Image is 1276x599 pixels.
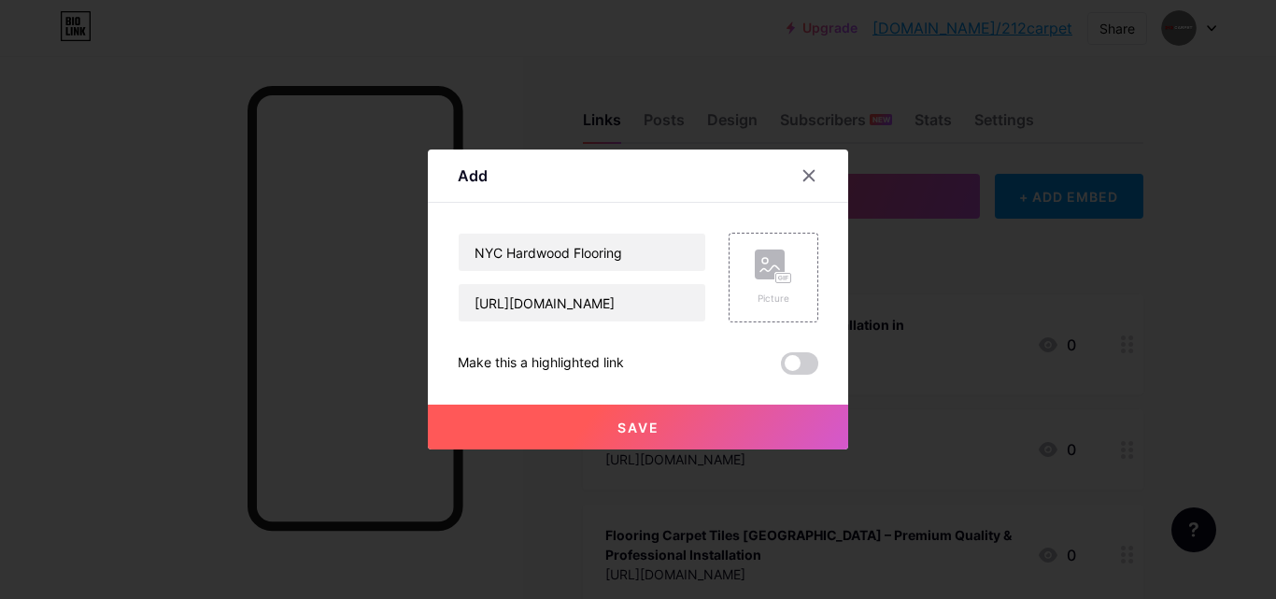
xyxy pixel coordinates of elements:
input: Title [459,234,705,271]
span: Save [617,420,659,435]
div: Add [458,164,488,187]
input: URL [459,284,705,321]
div: Make this a highlighted link [458,352,624,375]
div: Picture [755,292,792,306]
button: Save [428,405,848,449]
